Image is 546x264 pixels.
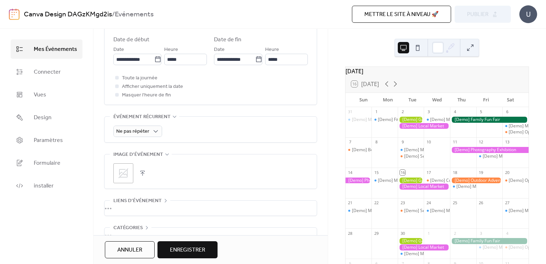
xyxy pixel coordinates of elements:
div: 21 [348,200,353,206]
div: [Demo] Open Mic Night [502,129,529,135]
div: [Demo] Seniors' Social Tea [398,208,424,214]
div: [Demo] Morning Yoga Bliss [352,117,406,123]
span: Heure [265,46,279,54]
span: Masquer l'heure de fin [122,91,171,100]
div: Thu [449,93,474,107]
div: [Demo] Morning Yoga Bliss [483,244,537,250]
div: [Demo] Open Mic Night [502,244,529,250]
span: Mettre le site à niveau 🚀 [364,10,439,19]
div: [Demo] Book Club Gathering [352,147,409,153]
div: [Demo] Local Market [398,184,450,190]
span: Annuler [117,246,142,254]
div: ; [113,163,133,183]
div: 25 [452,200,457,206]
div: 28 [348,231,353,236]
div: [Demo] Morning Yoga Bliss [404,251,458,257]
div: [Demo] Morning Yoga Bliss [346,117,372,123]
div: 4 [504,231,510,236]
span: Design [34,113,52,122]
div: 13 [504,139,510,145]
img: logo [9,9,20,20]
div: 10 [426,139,431,145]
div: 20 [504,170,510,175]
span: Paramètres [34,136,63,145]
div: Date de début [113,36,149,44]
div: 30 [400,231,405,236]
div: [Demo] Culinary Cooking Class [430,178,491,184]
span: Mes Événements [34,45,77,54]
a: installer [11,176,82,195]
div: [Demo] Outdoor Adventure Day [450,178,502,184]
div: 7 [348,139,353,145]
span: Liens d’événement [113,197,162,205]
div: 15 [374,170,379,175]
div: [Demo] Open Mic Night [502,178,529,184]
div: [Demo] Morning Yoga Bliss [430,208,484,214]
div: Mon [376,93,400,107]
span: Date et heure [113,23,149,31]
span: Formulaire [34,159,60,168]
b: Evénements [115,8,154,21]
div: [Demo] Fitness Bootcamp [371,117,398,123]
div: 11 [452,139,457,145]
div: [Demo] Seniors' Social Tea [404,153,457,159]
div: [Demo] Morning Yoga Bliss [483,153,537,159]
div: ••• [105,228,317,243]
div: U [519,5,537,23]
a: Formulaire [11,153,82,173]
div: [Demo] Morning Yoga Bliss [352,208,406,214]
div: 22 [374,200,379,206]
div: [Demo] Gardening Workshop [398,117,424,123]
div: [Demo] Morning Yoga Bliss [424,208,450,214]
div: [Demo] Photography Exhibition [450,147,529,153]
div: Fri [474,93,498,107]
div: [Demo] Gardening Workshop [398,178,424,184]
div: [DATE] [346,67,529,75]
span: Événement récurrent [113,113,171,121]
a: Canva Design DAGzKMgd2is [24,8,112,21]
span: Ne pas répéter [116,127,149,136]
div: Sun [351,93,376,107]
div: [Demo] Morning Yoga Bliss [378,178,432,184]
div: [Demo] Seniors' Social Tea [404,208,457,214]
div: 12 [478,139,484,145]
div: 1 [374,109,379,115]
div: 4 [452,109,457,115]
div: [Demo] Morning Yoga Bliss [502,123,529,129]
div: 18 [452,170,457,175]
a: Connecter [11,62,82,81]
div: [Demo] Morning Yoga Bliss [398,251,424,257]
div: [Demo] Morning Yoga Bliss [424,117,450,123]
div: ••• [105,201,317,216]
button: Annuler [105,241,155,258]
div: [Demo] Morning Yoga Bliss [430,117,484,123]
div: Date de fin [214,36,241,44]
div: [Demo] Local Market [398,123,450,129]
div: [Demo] Family Fun Fair [450,238,529,244]
div: 14 [348,170,353,175]
span: Catégories [113,224,143,232]
div: 27 [504,200,510,206]
span: Connecter [34,68,61,76]
span: Heure [164,46,178,54]
span: Image d’événement [113,151,163,159]
button: Mettre le site à niveau 🚀 [352,6,451,23]
div: 5 [478,109,484,115]
div: [Demo] Fitness Bootcamp [378,117,429,123]
div: 16 [400,170,405,175]
a: Mes Événements [11,39,82,59]
div: 3 [426,109,431,115]
div: [Demo] Photography Exhibition [346,178,372,184]
div: [Demo] Culinary Cooking Class [424,178,450,184]
div: 31 [348,109,353,115]
div: 1 [426,231,431,236]
div: Wed [425,93,449,107]
span: Enregistrer [170,246,205,254]
div: [Demo] Morning Yoga Bliss [398,147,424,153]
span: Date [214,46,225,54]
div: 26 [478,200,484,206]
div: [Demo] Seniors' Social Tea [398,153,424,159]
span: installer [34,182,54,190]
div: [Demo] Morning Yoga Bliss [502,208,529,214]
